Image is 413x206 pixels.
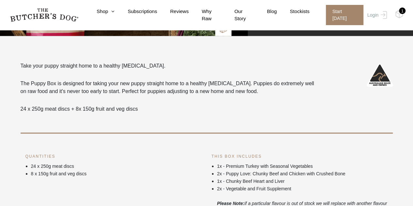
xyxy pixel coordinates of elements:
[319,5,366,25] a: Start [DATE]
[399,8,405,14] div: 1
[326,5,363,25] span: Start [DATE]
[254,8,277,15] a: Blog
[84,8,115,15] a: Shop
[277,8,310,15] a: Stockists
[395,10,403,18] img: TBD_Cart-Full.png
[217,185,388,192] p: 2x - Vegetable and Fruit Supplement
[25,153,202,160] h6: QUANTITIES
[217,201,245,206] i: Please Note:
[21,62,318,113] div: Take your puppy straight home to a healthy [MEDICAL_DATA].
[115,8,157,15] a: Subscriptions
[157,8,189,15] a: Reviews
[189,8,221,23] a: Why Raw
[31,163,202,170] p: 24 x 250g meat discs
[366,5,387,25] a: Login
[217,170,388,177] p: 2x - Puppy Love: Chunky Beef and Chicken with Crushed Bone
[217,163,388,170] p: 1x - Premium Turkey with Seasonal Vegetables
[212,153,388,160] h6: THIS BOX INCLUDES
[31,170,202,177] p: 8 x 150g fruit and veg discs
[21,105,318,113] p: 24 x 250g meat discs + 8x 150g fruit and veg discs
[217,178,388,185] p: 1x - Chunky Beef Heart and Liver
[21,80,318,95] p: The Puppy Box is designed for taking your new puppy straight home to a healthy [MEDICAL_DATA]. Pu...
[221,8,254,23] a: Our Story
[367,62,393,88] img: Australian-Made_White.png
